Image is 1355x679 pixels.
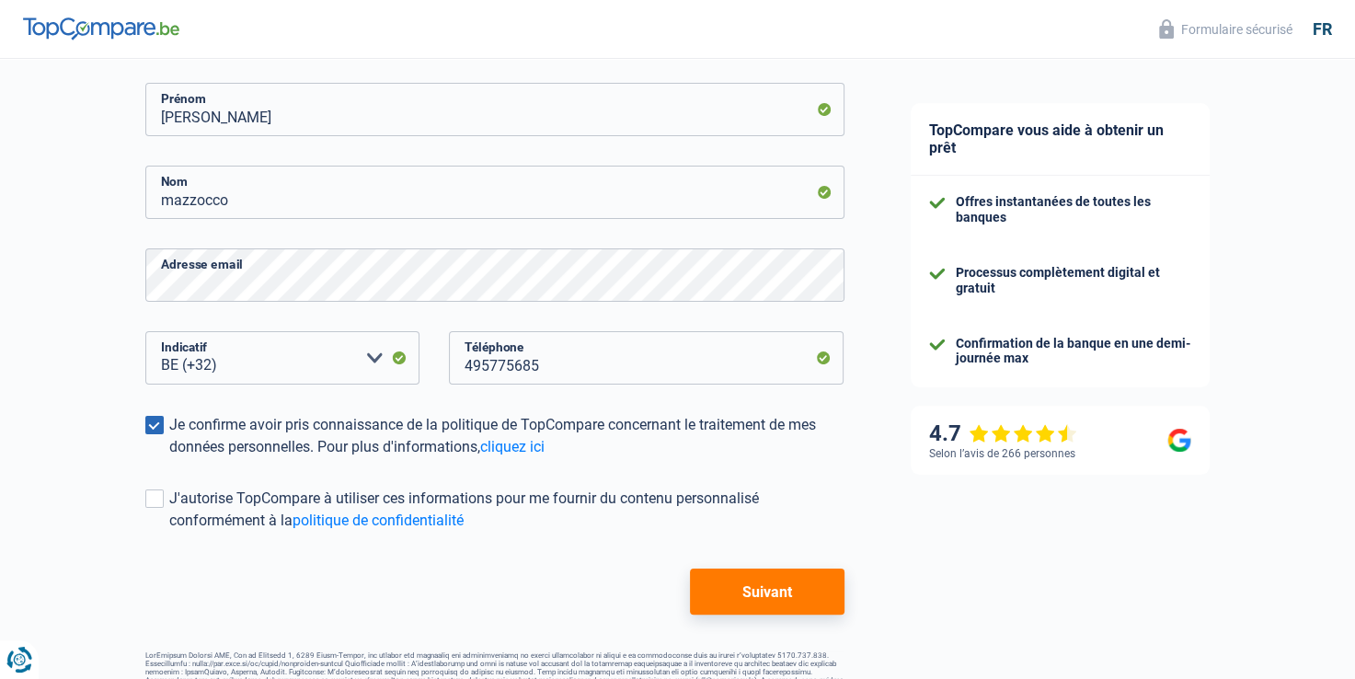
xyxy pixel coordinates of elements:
[956,265,1191,296] div: Processus complètement digital et gratuit
[169,488,844,532] div: J'autorise TopCompare à utiliser ces informations pour me fournir du contenu personnalisé conform...
[956,194,1191,225] div: Offres instantanées de toutes les banques
[911,103,1210,176] div: TopCompare vous aide à obtenir un prêt
[956,336,1191,367] div: Confirmation de la banque en une demi-journée max
[1148,14,1303,44] button: Formulaire sécurisé
[480,438,545,455] a: cliquez ici
[690,569,844,615] button: Suivant
[23,17,179,40] img: TopCompare Logo
[293,512,464,529] a: politique de confidentialité
[929,447,1075,460] div: Selon l’avis de 266 personnes
[169,414,844,458] div: Je confirme avoir pris connaissance de la politique de TopCompare concernant le traitement de mes...
[449,331,844,385] input: 401020304
[1313,19,1332,40] div: fr
[929,420,1077,447] div: 4.7
[5,412,6,413] img: Advertisement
